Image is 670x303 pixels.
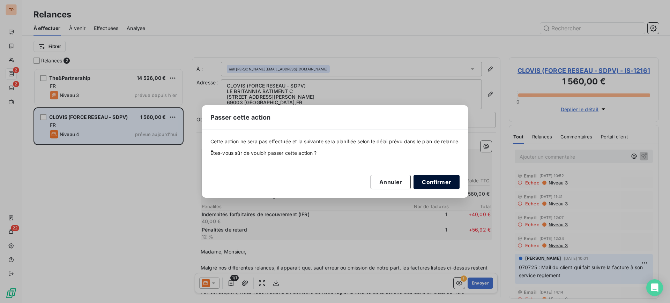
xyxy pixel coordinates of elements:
button: Confirmer [414,175,460,189]
span: Êtes-vous sûr de vouloir passer cette action ? [210,150,460,157]
span: Passer cette action [210,113,271,122]
span: Cette action ne sera pas effectuée et la suivante sera planifiée selon le délai prévu dans le pla... [210,138,460,145]
div: Open Intercom Messenger [646,279,663,296]
button: Annuler [371,175,411,189]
